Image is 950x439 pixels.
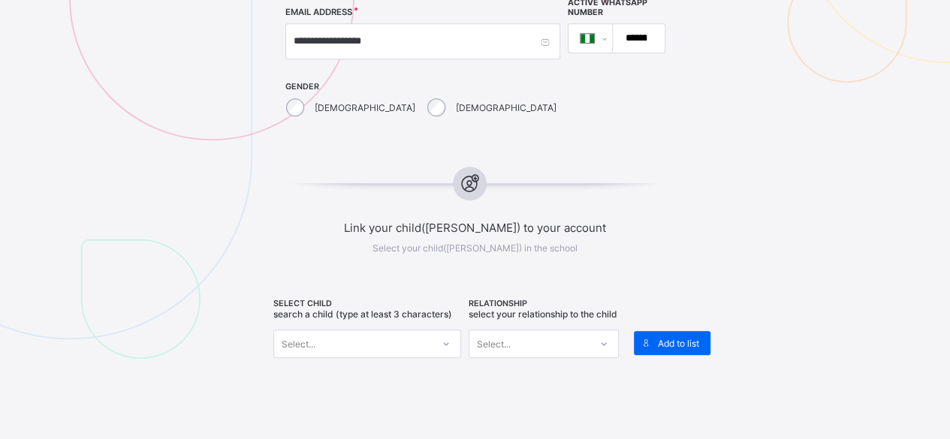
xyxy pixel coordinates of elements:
[469,308,617,320] span: Select your relationship to the child
[315,102,415,113] label: [DEMOGRAPHIC_DATA]
[658,338,699,349] span: Add to list
[282,329,315,358] div: Select...
[285,82,560,92] span: GENDER
[477,329,511,358] div: Select...
[372,242,578,254] span: Select your child([PERSON_NAME]) in the school
[285,7,352,17] label: EMAIL ADDRESS
[273,299,461,308] span: SELECT CHILD
[237,221,713,235] span: Link your child([PERSON_NAME]) to your account
[456,102,556,113] label: [DEMOGRAPHIC_DATA]
[273,308,452,320] span: Search a child (type at least 3 characters)
[469,299,619,308] span: RELATIONSHIP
